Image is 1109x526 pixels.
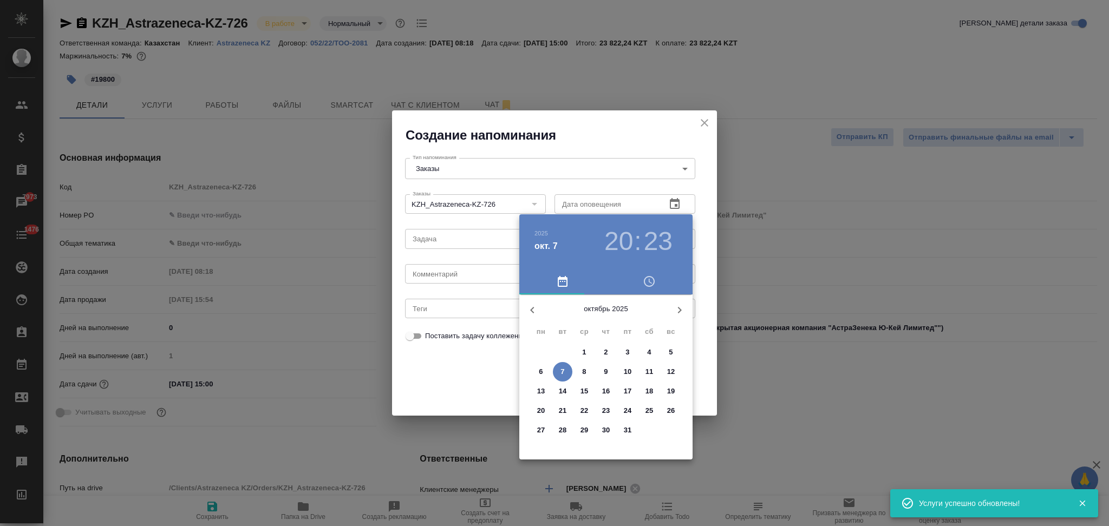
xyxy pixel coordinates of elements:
[618,420,637,440] button: 31
[618,343,637,362] button: 3
[575,343,594,362] button: 1
[604,347,608,358] p: 2
[560,366,564,377] p: 7
[640,343,659,362] button: 4
[531,326,551,337] span: пн
[559,405,567,416] p: 21
[602,405,610,416] p: 23
[647,347,651,358] p: 4
[640,382,659,401] button: 18
[667,405,675,416] p: 26
[539,366,543,377] p: 6
[624,386,632,397] p: 17
[534,230,548,236] button: 2025
[596,382,616,401] button: 16
[618,382,637,401] button: 17
[575,420,594,440] button: 29
[582,366,586,377] p: 8
[919,498,1062,509] div: Услуги успешно обновлены!
[531,420,551,440] button: 27
[640,362,659,382] button: 11
[645,405,654,416] p: 25
[596,343,616,362] button: 2
[669,347,673,358] p: 5
[531,401,551,420] button: 20
[596,326,616,337] span: чт
[580,425,589,436] p: 29
[580,386,589,397] p: 15
[534,240,558,253] button: окт. 7
[596,401,616,420] button: 23
[596,362,616,382] button: 9
[553,362,572,382] button: 7
[640,401,659,420] button: 25
[645,366,654,377] p: 11
[624,425,632,436] p: 31
[618,362,637,382] button: 10
[634,226,641,257] h3: :
[1071,498,1093,508] button: Закрыть
[575,362,594,382] button: 8
[596,420,616,440] button: 30
[618,401,637,420] button: 24
[602,425,610,436] p: 30
[640,326,659,337] span: сб
[553,326,572,337] span: вт
[618,326,637,337] span: пт
[604,226,633,257] button: 20
[545,304,667,314] p: октябрь 2025
[537,425,545,436] p: 27
[661,326,681,337] span: вс
[575,326,594,337] span: ср
[644,226,673,257] button: 23
[667,366,675,377] p: 12
[602,386,610,397] p: 16
[537,386,545,397] p: 13
[624,405,632,416] p: 24
[661,343,681,362] button: 5
[537,405,545,416] p: 20
[582,347,586,358] p: 1
[580,405,589,416] p: 22
[553,382,572,401] button: 14
[661,362,681,382] button: 12
[667,386,675,397] p: 19
[645,386,654,397] p: 18
[624,366,632,377] p: 10
[553,401,572,420] button: 21
[553,420,572,440] button: 28
[625,347,629,358] p: 3
[559,386,567,397] p: 14
[575,382,594,401] button: 15
[531,382,551,401] button: 13
[559,425,567,436] p: 28
[575,401,594,420] button: 22
[531,362,551,382] button: 6
[661,401,681,420] button: 26
[604,366,608,377] p: 9
[661,382,681,401] button: 19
